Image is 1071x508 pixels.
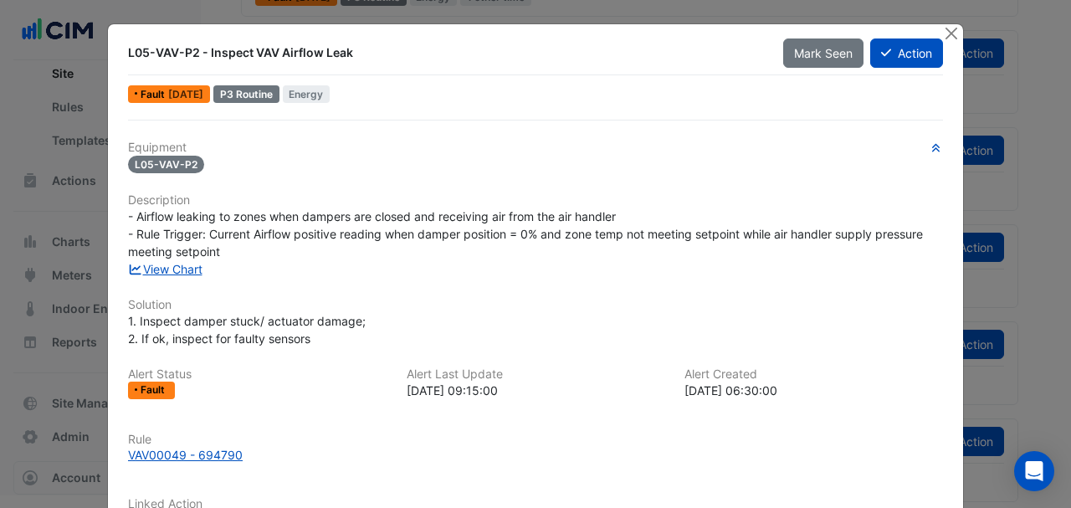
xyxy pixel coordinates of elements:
button: Action [870,38,943,68]
h6: Description [128,193,943,208]
span: - Airflow leaking to zones when dampers are closed and receiving air from the air handler - Rule ... [128,209,926,259]
h6: Alert Last Update [407,367,665,382]
span: Fault [141,90,168,100]
h6: Rule [128,433,943,447]
button: Mark Seen [783,38,863,68]
h6: Alert Status [128,367,387,382]
span: L05-VAV-P2 [128,156,204,173]
div: Open Intercom Messenger [1014,451,1054,491]
h6: Alert Created [684,367,943,382]
h6: Solution [128,298,943,312]
div: L05-VAV-P2 - Inspect VAV Airflow Leak [128,44,763,61]
span: 1. Inspect damper stuck/ actuator damage; 2. If ok, inspect for faulty sensors [128,314,366,346]
h6: Equipment [128,141,943,155]
span: Mark Seen [794,46,853,60]
span: Energy [283,85,331,103]
div: [DATE] 09:15:00 [407,382,665,399]
a: VAV00049 - 694790 [128,446,943,464]
div: P3 Routine [213,85,279,103]
div: [DATE] 06:30:00 [684,382,943,399]
button: Close [942,24,960,42]
a: View Chart [128,262,202,276]
span: Wed 25-Jun-2025 09:15 AEST [168,88,203,100]
span: Fault [141,385,168,395]
div: VAV00049 - 694790 [128,446,243,464]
